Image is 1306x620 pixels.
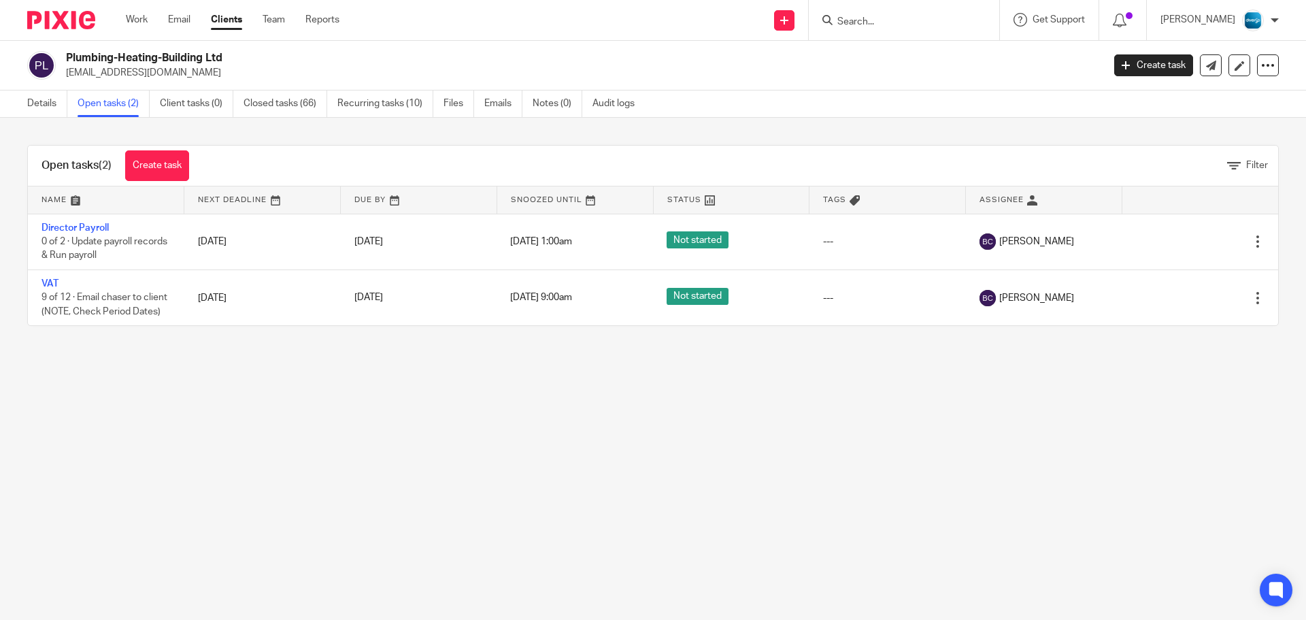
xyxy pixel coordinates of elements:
span: 0 of 2 · Update payroll records & Run payroll [41,237,167,261]
span: 9 of 12 · Email chaser to client (NOTE, Check Period Dates) [41,293,167,317]
a: Email [168,13,190,27]
span: Get Support [1033,15,1085,25]
span: [DATE] [354,293,383,303]
td: [DATE] [184,270,341,325]
div: --- [823,235,952,248]
td: [DATE] [184,214,341,270]
span: Filter [1246,161,1268,170]
h1: Open tasks [41,159,112,173]
span: [PERSON_NAME] [999,291,1074,305]
span: Not started [667,288,729,305]
p: [EMAIL_ADDRESS][DOMAIN_NAME] [66,66,1094,80]
img: Pixie [27,11,95,29]
span: Not started [667,231,729,248]
a: Open tasks (2) [78,91,150,117]
a: Client tasks (0) [160,91,233,117]
a: Notes (0) [533,91,582,117]
span: [PERSON_NAME] [999,235,1074,248]
a: Create task [1114,54,1193,76]
span: Tags [823,196,846,203]
a: Work [126,13,148,27]
p: [PERSON_NAME] [1160,13,1235,27]
img: svg%3E [27,51,56,80]
a: Clients [211,13,242,27]
a: Closed tasks (66) [244,91,327,117]
a: Director Payroll [41,223,109,233]
img: svg%3E [979,290,996,306]
span: (2) [99,160,112,171]
span: Status [667,196,701,203]
div: --- [823,291,952,305]
a: Audit logs [592,91,645,117]
a: Reports [305,13,339,27]
span: [DATE] 1:00am [510,237,572,246]
a: Emails [484,91,522,117]
input: Search [836,16,958,29]
span: [DATE] [354,237,383,246]
a: Recurring tasks (10) [337,91,433,117]
a: Team [263,13,285,27]
img: svg%3E [979,233,996,250]
h2: Plumbing-Heating-Building Ltd [66,51,888,65]
a: Details [27,91,67,117]
span: [DATE] 9:00am [510,293,572,303]
a: VAT [41,279,58,289]
span: Snoozed Until [511,196,582,203]
a: Create task [125,150,189,181]
a: Files [443,91,474,117]
img: Diverso%20logo.png [1242,10,1264,31]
